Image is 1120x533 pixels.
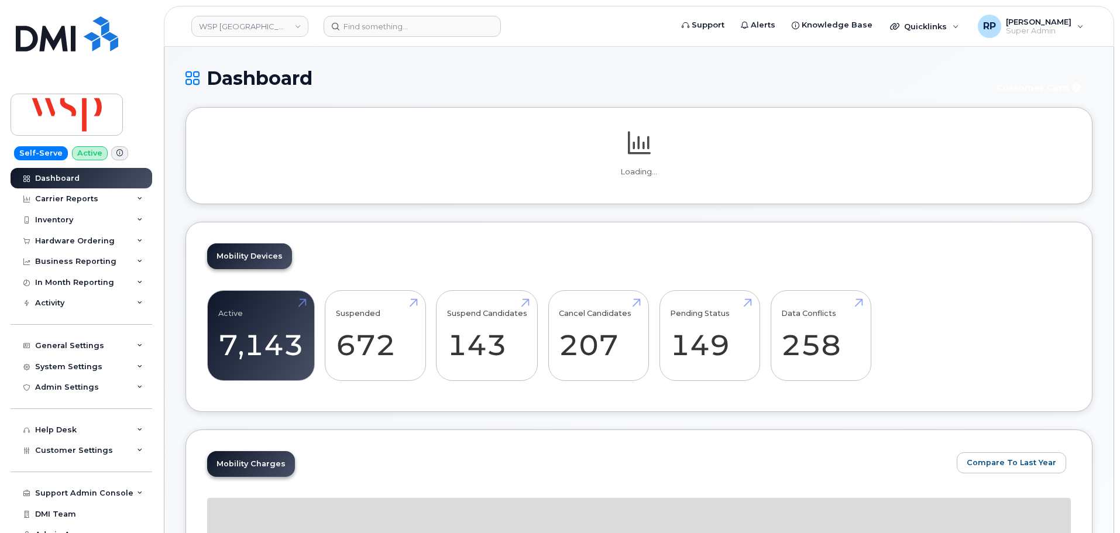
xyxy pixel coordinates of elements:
a: Data Conflicts 258 [781,297,860,374]
a: Suspended 672 [336,297,415,374]
a: Cancel Candidates 207 [559,297,638,374]
button: Customer Card [987,77,1092,98]
p: Loading... [207,167,1071,177]
span: Compare To Last Year [967,457,1056,468]
a: Suspend Candidates 143 [447,297,527,374]
h1: Dashboard [185,68,981,88]
button: Compare To Last Year [957,452,1066,473]
a: Mobility Charges [207,451,295,477]
a: Active 7,143 [218,297,304,374]
a: Mobility Devices [207,243,292,269]
a: Pending Status 149 [670,297,749,374]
